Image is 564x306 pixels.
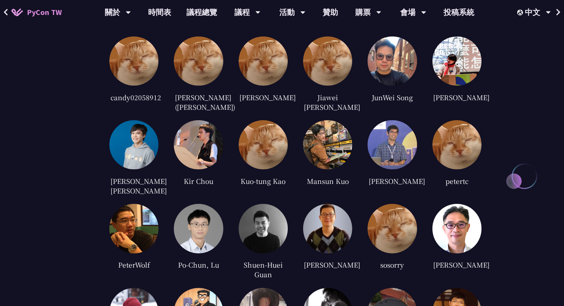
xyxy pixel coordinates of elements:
img: 2fb25c4dbcc2424702df8acae420c189.jpg [303,204,352,253]
div: Kir Chou [174,175,223,187]
div: [PERSON_NAME] [432,91,482,103]
div: candy02058912 [109,91,158,103]
div: JunWei Song [368,91,417,103]
img: 0ef73766d8c3fcb0619c82119e72b9bb.jpg [432,36,482,86]
img: default.0dba411.jpg [174,36,223,86]
div: sosorry [368,259,417,271]
div: [PERSON_NAME] [PERSON_NAME] [109,175,158,196]
div: [PERSON_NAME] [432,259,482,271]
img: fc8a005fc59e37cdaca7cf5c044539c8.jpg [109,204,158,253]
div: [PERSON_NAME] [239,91,288,103]
div: [PERSON_NAME] ([PERSON_NAME]) [174,91,223,112]
div: Kuo-tung Kao [239,175,288,187]
div: [PERSON_NAME] [368,175,417,187]
div: petertc [432,175,482,187]
div: Jiawei [PERSON_NAME] [303,91,352,112]
img: Locale Icon [517,10,525,15]
img: eb8f9b31a5f40fbc9a4405809e126c3f.jpg [109,120,158,169]
div: Po-Chun, Lu [174,259,223,271]
a: PyCon TW [4,3,69,22]
div: Shuen-Huei Guan [239,259,288,280]
div: Mansun Kuo [303,175,352,187]
img: default.0dba411.jpg [109,36,158,86]
div: [PERSON_NAME] [303,259,352,271]
img: ca361b68c0e016b2f2016b0cb8f298d8.jpg [368,120,417,169]
img: d0223f4f332c07bbc4eacc3daa0b50af.jpg [432,204,482,253]
img: default.0dba411.jpg [368,204,417,253]
img: default.0dba411.jpg [303,36,352,86]
img: 5b816cddee2d20b507d57779bce7e155.jpg [239,204,288,253]
span: PyCon TW [27,7,62,18]
img: 5ff9de8d57eb0523377aec5064268ffd.jpg [174,204,223,253]
img: default.0dba411.jpg [239,120,288,169]
img: Home icon of PyCon TW 2025 [12,8,23,16]
img: 1422dbae1f7d1b7c846d16e7791cd687.jpg [174,120,223,169]
img: default.0dba411.jpg [432,120,482,169]
img: default.0dba411.jpg [239,36,288,86]
img: cc92e06fafd13445e6a1d6468371e89a.jpg [368,36,417,86]
img: 25c07452fc50a232619605b3e350791e.jpg [303,120,352,169]
div: PeterWolf [109,259,158,271]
